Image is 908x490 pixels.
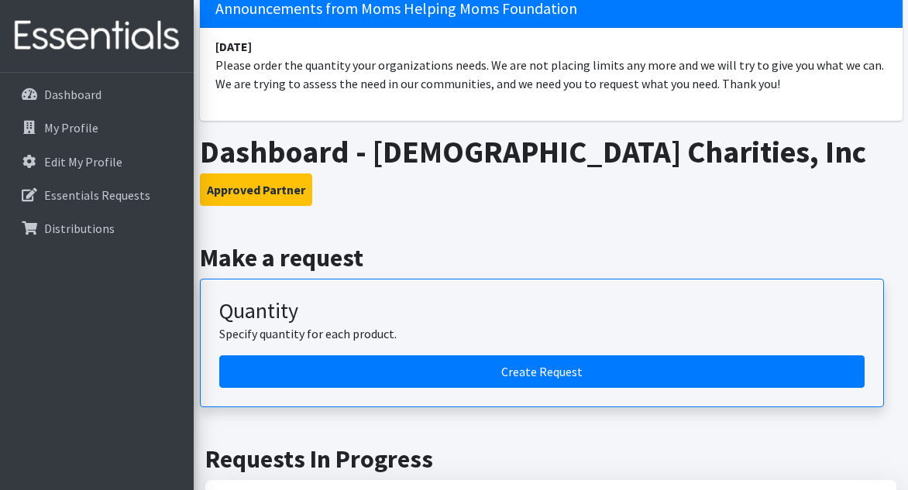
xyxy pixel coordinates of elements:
h1: Dashboard - [DEMOGRAPHIC_DATA] Charities, Inc [200,133,903,170]
h3: Quantity [219,298,865,324]
a: Create a request by quantity [219,355,865,388]
p: Dashboard [44,87,101,102]
p: Essentials Requests [44,187,150,203]
li: Please order the quantity your organizations needs. We are not placing limits any more and we wil... [200,28,903,102]
a: Distributions [6,213,187,244]
p: Specify quantity for each product. [219,324,865,343]
h2: Requests In Progress [205,444,896,474]
strong: [DATE] [215,39,252,54]
a: My Profile [6,112,187,143]
p: Edit My Profile [44,154,122,170]
p: Distributions [44,221,115,236]
a: Essentials Requests [6,180,187,211]
h2: Make a request [200,243,903,272]
p: My Profile [44,120,98,135]
button: Approved Partner [200,173,312,206]
a: Dashboard [6,79,187,110]
img: HumanEssentials [6,10,187,62]
a: Edit My Profile [6,146,187,177]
